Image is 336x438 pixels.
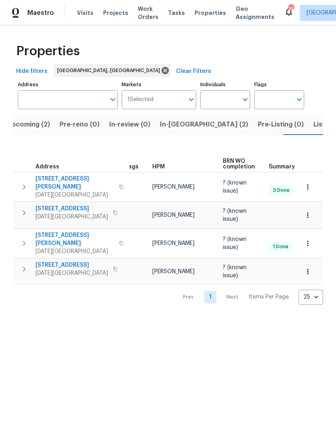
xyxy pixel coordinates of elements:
[107,94,118,105] button: Open
[176,66,211,77] span: Clear Filters
[35,191,114,199] span: [DATE][GEOGRAPHIC_DATA]
[270,243,292,250] span: 1 Done
[103,9,128,17] span: Projects
[223,265,247,278] span: ? (known issue)
[77,9,93,17] span: Visits
[223,158,255,170] span: BRN WO completion
[122,82,197,87] label: Markets
[152,269,195,274] span: [PERSON_NAME]
[18,82,118,87] label: Address
[138,5,158,21] span: Work Orders
[35,261,108,269] span: [STREET_ADDRESS]
[7,119,50,130] span: Upcoming (2)
[195,9,226,17] span: Properties
[127,96,153,103] span: 1 Selected
[175,290,323,305] nav: Pagination Navigation
[168,10,185,16] span: Tasks
[173,64,214,79] button: Clear Filters
[35,269,108,277] span: [DATE][GEOGRAPHIC_DATA]
[240,94,251,105] button: Open
[35,164,59,170] span: Address
[109,119,150,130] span: In-review (0)
[236,5,274,21] span: Geo Assignments
[35,213,108,221] span: [DATE][GEOGRAPHIC_DATA]
[35,247,114,255] span: [DATE][GEOGRAPHIC_DATA]
[13,64,51,79] button: Hide filters
[249,293,289,301] p: Items Per Page
[270,187,293,194] span: 3 Done
[16,66,48,77] span: Hide filters
[223,237,247,250] span: ? (known issue)
[60,119,100,130] span: Pre-reno (0)
[35,175,114,191] span: [STREET_ADDRESS][PERSON_NAME]
[35,231,114,247] span: [STREET_ADDRESS][PERSON_NAME]
[152,164,165,170] span: HPM
[258,119,304,130] span: Pre-Listing (0)
[27,9,54,17] span: Maestro
[269,164,295,170] span: Summary
[186,94,197,105] button: Open
[160,119,248,130] span: In-[GEOGRAPHIC_DATA] (2)
[123,164,139,170] span: Flags
[204,291,216,303] a: Goto page 1
[152,212,195,218] span: [PERSON_NAME]
[288,5,294,13] div: 14
[254,82,304,87] label: Flags
[152,241,195,246] span: [PERSON_NAME]
[152,184,195,190] span: [PERSON_NAME]
[299,286,323,307] div: 25
[53,64,170,77] div: [GEOGRAPHIC_DATA], [GEOGRAPHIC_DATA]
[200,82,250,87] label: Individuals
[35,205,108,213] span: [STREET_ADDRESS]
[223,208,247,222] span: ? (known issue)
[223,180,247,194] span: ? (known issue)
[294,94,305,105] button: Open
[57,66,163,75] span: [GEOGRAPHIC_DATA], [GEOGRAPHIC_DATA]
[16,47,80,55] span: Properties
